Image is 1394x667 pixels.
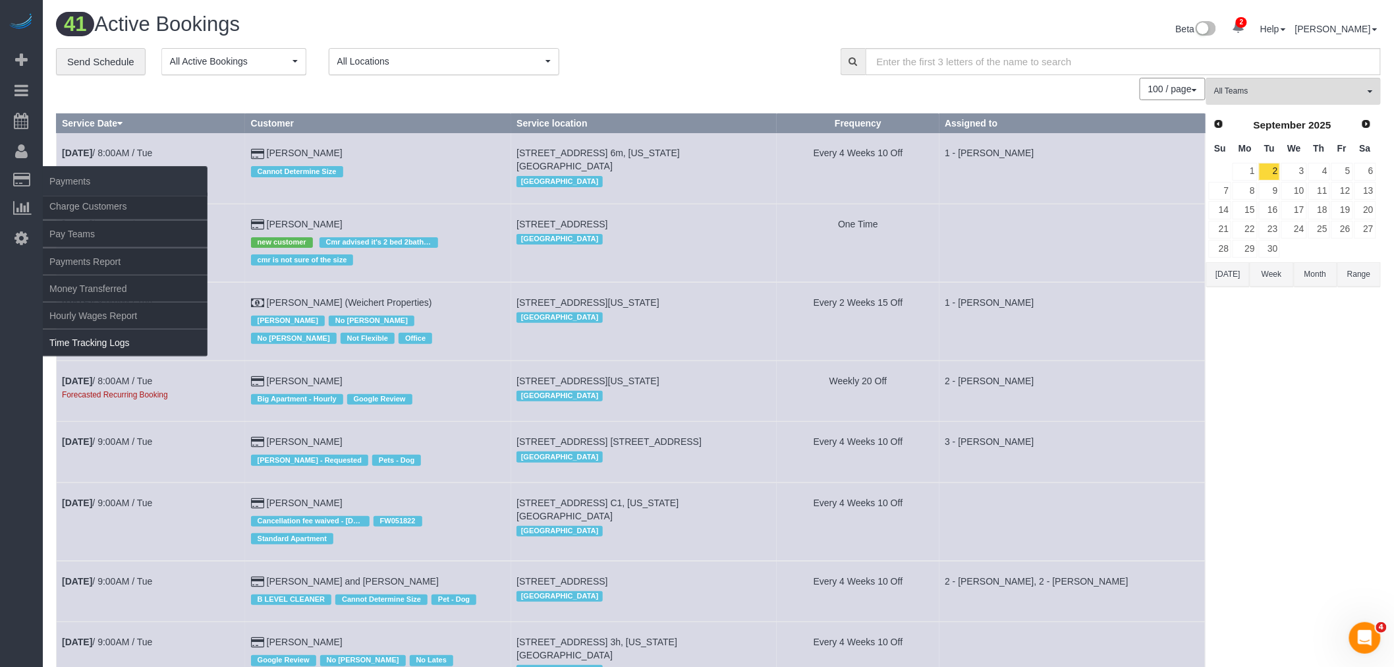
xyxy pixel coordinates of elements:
[511,422,777,482] td: Service location
[62,576,152,587] a: [DATE]/ 9:00AM / Tue
[245,482,511,561] td: Customer
[516,436,702,447] span: [STREET_ADDRESS] [STREET_ADDRESS]
[251,150,264,159] i: Credit Card Payment
[1281,201,1306,219] a: 17
[939,561,1206,622] td: Assigned to
[267,498,343,508] a: [PERSON_NAME]
[1209,240,1231,258] a: 28
[62,576,92,587] b: [DATE]
[516,498,679,521] span: [STREET_ADDRESS] C1, [US_STATE][GEOGRAPHIC_DATA]
[777,204,939,282] td: Frequency
[1360,143,1371,154] span: Saturday
[1236,17,1247,28] span: 2
[1250,262,1293,287] button: Week
[251,254,354,265] span: cmr is not sure of the size
[57,114,246,133] th: Service Date
[511,133,777,204] td: Service location
[511,561,777,622] td: Service location
[1331,182,1353,200] a: 12
[1308,182,1330,200] a: 11
[1233,182,1257,200] a: 8
[62,498,92,508] b: [DATE]
[1233,201,1257,219] a: 15
[1259,201,1281,219] a: 16
[43,221,208,247] a: Pay Teams
[516,376,659,386] span: [STREET_ADDRESS][US_STATE]
[410,655,453,666] span: No Lates
[62,376,152,386] a: [DATE]/ 8:00AM / Tue
[1331,163,1353,181] a: 5
[777,561,939,622] td: Frequency
[1331,221,1353,239] a: 26
[516,297,659,308] span: [STREET_ADDRESS][US_STATE]
[245,561,511,622] td: Customer
[777,482,939,561] td: Frequency
[62,148,92,158] b: [DATE]
[516,391,603,401] span: [GEOGRAPHIC_DATA]
[1259,163,1281,181] a: 2
[1210,115,1228,134] a: Prev
[245,422,511,482] td: Customer
[511,282,777,361] td: Service location
[374,516,422,527] span: FW051822
[267,436,343,447] a: [PERSON_NAME]
[43,303,208,329] a: Hourly Wages Report
[1239,143,1252,154] span: Monday
[432,594,476,605] span: Pet - Dog
[1361,119,1372,129] span: Next
[866,48,1381,75] input: Enter the first 3 letters of the name to search
[251,299,264,308] i: Check Payment
[245,361,511,421] td: Customer
[516,173,771,190] div: Location
[777,361,939,421] td: Frequency
[372,455,421,465] span: Pets - Dog
[62,436,92,447] b: [DATE]
[251,237,313,248] span: new customer
[1140,78,1206,100] button: 100 / page
[511,114,777,133] th: Service location
[251,499,264,508] i: Credit Card Payment
[1281,221,1306,239] a: 24
[1349,622,1381,654] iframe: Intercom live chat
[267,376,343,386] a: [PERSON_NAME]
[1209,201,1231,219] a: 14
[43,330,208,356] a: Time Tracking Logs
[939,133,1206,204] td: Assigned to
[1354,201,1376,219] a: 20
[251,455,368,465] span: [PERSON_NAME] - Requested
[516,312,603,323] span: [GEOGRAPHIC_DATA]
[62,376,92,386] b: [DATE]
[516,637,677,660] span: [STREET_ADDRESS] 3h, [US_STATE][GEOGRAPHIC_DATA]
[251,333,337,343] span: No [PERSON_NAME]
[43,166,208,196] span: Payments
[62,637,152,647] a: [DATE]/ 9:00AM / Tue
[516,451,603,462] span: [GEOGRAPHIC_DATA]
[170,55,289,68] span: All Active Bookings
[1140,78,1206,100] nav: Pagination navigation
[1308,201,1330,219] a: 18
[1209,182,1231,200] a: 7
[1194,21,1216,38] img: New interface
[62,148,152,158] a: [DATE]/ 8:00AM / Tue
[251,316,325,326] span: [PERSON_NAME]
[1281,182,1306,200] a: 10
[251,438,264,447] i: Credit Card Payment
[516,588,771,605] div: Location
[251,166,343,177] span: Cannot Determine Size
[8,13,34,32] img: Automaid Logo
[399,333,432,343] span: Office
[516,576,607,587] span: [STREET_ADDRESS]
[939,482,1206,561] td: Assigned to
[516,448,771,465] div: Location
[57,482,246,561] td: Schedule date
[62,436,152,447] a: [DATE]/ 9:00AM / Tue
[1376,622,1387,633] span: 4
[267,148,343,158] a: [PERSON_NAME]
[57,361,246,421] td: Schedule date
[329,316,414,326] span: No [PERSON_NAME]
[329,48,559,75] button: All Locations
[939,114,1206,133] th: Assigned to
[251,577,264,587] i: Credit Card Payment
[245,133,511,204] td: Customer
